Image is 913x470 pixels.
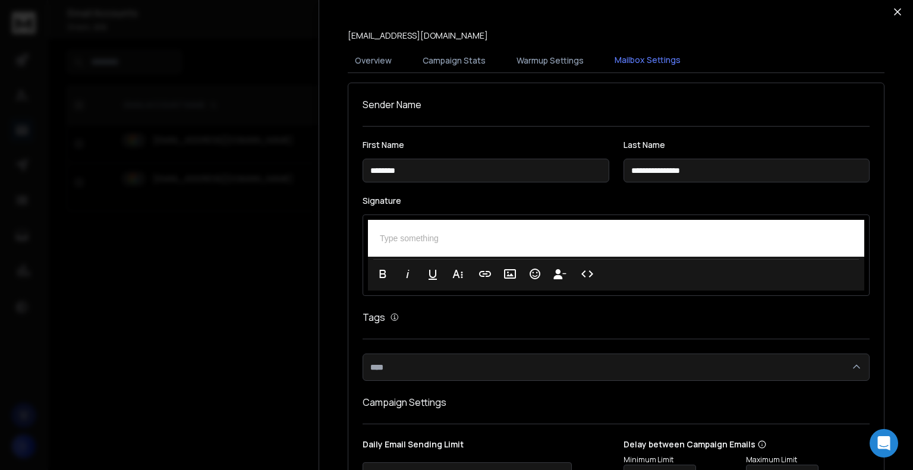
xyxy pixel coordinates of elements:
h1: Sender Name [363,97,870,112]
button: Overview [348,48,399,74]
button: Emoticons [524,262,546,286]
button: Bold (Ctrl+B) [372,262,394,286]
button: Underline (Ctrl+U) [421,262,444,286]
button: Insert Link (Ctrl+K) [474,262,496,286]
button: Insert Unsubscribe Link [549,262,571,286]
p: Maximum Limit [746,455,864,465]
p: Minimum Limit [624,455,741,465]
button: Warmup Settings [509,48,591,74]
button: Insert Image (Ctrl+P) [499,262,521,286]
button: Campaign Stats [415,48,493,74]
div: Open Intercom Messenger [870,429,898,458]
button: Mailbox Settings [607,47,688,74]
button: More Text [446,262,469,286]
h1: Campaign Settings [363,395,870,409]
button: Code View [576,262,599,286]
button: Italic (Ctrl+I) [396,262,419,286]
label: First Name [363,141,609,149]
p: Daily Email Sending Limit [363,439,609,455]
p: Delay between Campaign Emails [624,439,864,450]
label: Last Name [624,141,870,149]
h1: Tags [363,310,385,324]
label: Signature [363,197,870,205]
p: [EMAIL_ADDRESS][DOMAIN_NAME] [348,30,488,42]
